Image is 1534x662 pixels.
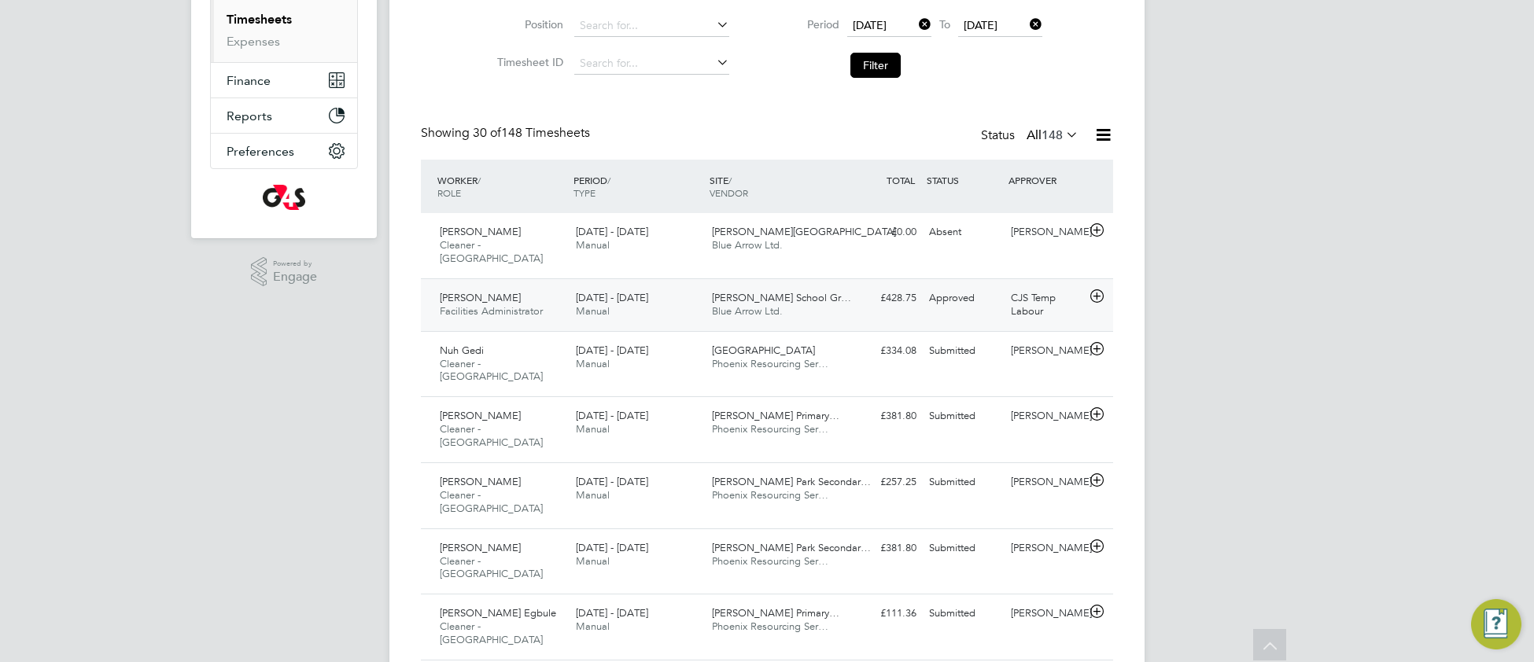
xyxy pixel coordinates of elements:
span: [PERSON_NAME] Primary… [712,409,839,422]
span: Manual [576,620,610,633]
a: Expenses [227,34,280,49]
span: [DATE] - [DATE] [576,475,648,488]
a: Timesheets [227,12,292,27]
div: Submitted [923,403,1005,429]
div: [PERSON_NAME] [1005,338,1086,364]
span: Cleaner - [GEOGRAPHIC_DATA] [440,357,543,384]
span: Blue Arrow Ltd. [712,304,783,318]
span: [PERSON_NAME] Park Secondar… [712,475,871,488]
span: [DATE] - [DATE] [576,225,648,238]
div: £428.75 [841,285,923,311]
div: STATUS [923,166,1005,194]
div: [PERSON_NAME] [1005,219,1086,245]
span: [PERSON_NAME] [440,541,521,554]
button: Finance [211,63,357,97]
span: Nuh Gedi [440,344,484,357]
span: Manual [576,422,610,436]
span: TOTAL [887,174,915,186]
div: SITE [706,166,842,207]
span: Phoenix Resourcing Ser… [712,554,828,568]
div: £257.25 [841,469,923,495]
a: Go to home page [210,185,358,210]
span: [DATE] - [DATE] [576,344,648,357]
div: £381.80 [841,535,923,561]
span: Phoenix Resourcing Ser… [712,488,828,502]
span: Cleaner - [GEOGRAPHIC_DATA] [440,554,543,581]
span: Preferences [227,144,294,159]
label: Timesheet ID [492,55,563,69]
div: Submitted [923,535,1005,561]
span: [PERSON_NAME] Park Secondar… [712,541,871,554]
div: [PERSON_NAME] [1005,535,1086,561]
div: Showing [421,125,593,142]
button: Reports [211,98,357,133]
div: PERIOD [570,166,706,207]
span: [DATE] - [DATE] [576,409,648,422]
button: Filter [850,53,901,78]
span: [PERSON_NAME] [440,475,521,488]
span: / [478,174,481,186]
label: Position [492,17,563,31]
span: Finance [227,73,271,88]
input: Search for... [574,53,729,75]
input: Search for... [574,15,729,37]
div: CJS Temp Labour [1005,285,1086,325]
span: Manual [576,357,610,370]
div: Approved [923,285,1005,311]
span: Manual [576,238,610,252]
span: VENDOR [710,186,748,199]
span: Cleaner - [GEOGRAPHIC_DATA] [440,620,543,646]
span: [PERSON_NAME] [440,409,521,422]
span: TYPE [573,186,596,199]
span: Reports [227,108,272,123]
span: Manual [576,304,610,318]
span: Cleaner - [GEOGRAPHIC_DATA] [440,238,543,265]
div: Status [981,125,1082,147]
span: / [728,174,732,186]
span: Phoenix Resourcing Ser… [712,422,828,436]
span: [PERSON_NAME] Egbule [440,606,556,620]
span: Powered by [273,257,317,270]
span: Manual [576,554,610,568]
span: Phoenix Resourcing Ser… [712,620,828,633]
span: 30 of [473,125,501,141]
span: [DATE] - [DATE] [576,291,648,304]
span: Cleaner - [GEOGRAPHIC_DATA] [440,422,543,449]
span: [DATE] [853,18,887,32]
span: [PERSON_NAME] [440,291,521,304]
label: All [1027,127,1079,143]
div: Submitted [923,338,1005,364]
div: [PERSON_NAME] [1005,403,1086,429]
span: Manual [576,488,610,502]
img: g4s-logo-retina.png [263,185,305,210]
span: 148 Timesheets [473,125,590,141]
span: Cleaner - [GEOGRAPHIC_DATA] [440,488,543,515]
span: [PERSON_NAME][GEOGRAPHIC_DATA] [712,225,896,238]
button: Engage Resource Center [1471,599,1521,649]
span: [PERSON_NAME] Primary… [712,606,839,620]
label: Period [769,17,839,31]
button: Preferences [211,134,357,168]
div: £381.80 [841,403,923,429]
div: £0.00 [841,219,923,245]
span: Blue Arrow Ltd. [712,238,783,252]
a: Powered byEngage [251,257,318,287]
span: [DATE] [964,18,997,32]
span: [PERSON_NAME] [440,225,521,238]
span: [DATE] - [DATE] [576,541,648,554]
div: £111.36 [841,601,923,627]
span: 148 [1042,127,1063,143]
div: Submitted [923,469,1005,495]
div: £334.08 [841,338,923,364]
div: [PERSON_NAME] [1005,469,1086,495]
span: ROLE [437,186,461,199]
div: [PERSON_NAME] [1005,601,1086,627]
span: Facilities Administrator [440,304,543,318]
span: / [607,174,610,186]
span: [PERSON_NAME] School Gr… [712,291,851,304]
div: Absent [923,219,1005,245]
span: Phoenix Resourcing Ser… [712,357,828,370]
div: WORKER [433,166,570,207]
div: Submitted [923,601,1005,627]
div: APPROVER [1005,166,1086,194]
